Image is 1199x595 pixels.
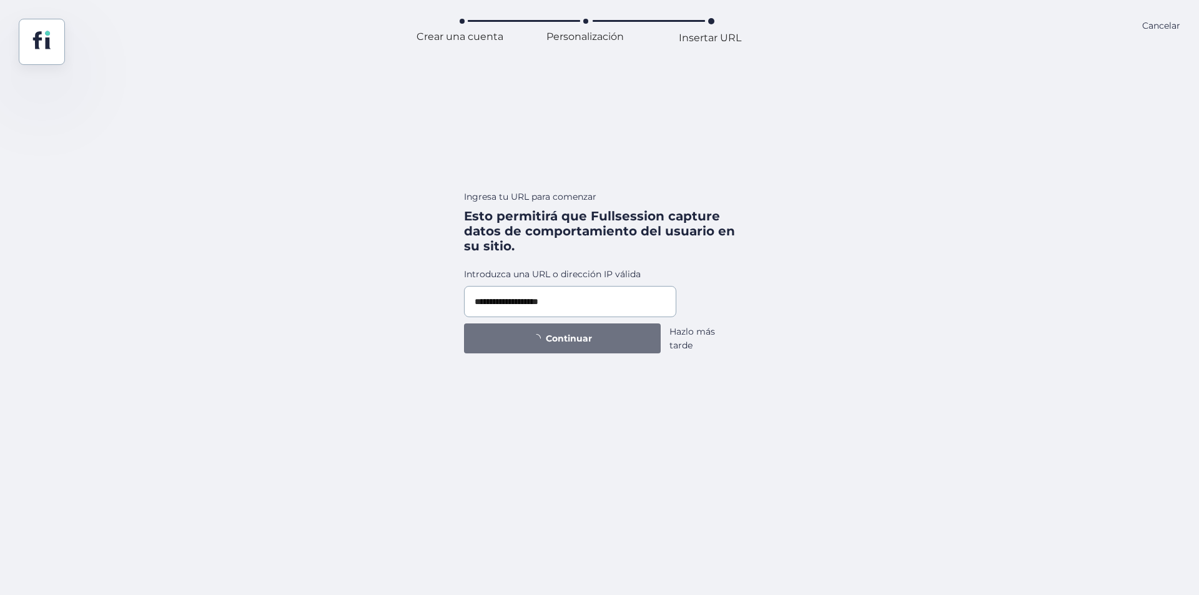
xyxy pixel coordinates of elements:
font: Esto permitirá que Fullsession capture datos de comportamiento del usuario en su sitio. [464,209,735,253]
font: Continuar [546,333,592,344]
font: Crear una cuenta [417,31,503,42]
font: Personalización [546,31,624,42]
font: Hazlo más tarde [669,326,715,351]
font: Cancelar [1142,20,1180,31]
font: Introduzca una URL o dirección IP válida [464,268,641,280]
font: Ingresa tu URL para comenzar [464,191,596,202]
button: Continuar [464,323,661,353]
font: Insertar URL [679,32,741,44]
